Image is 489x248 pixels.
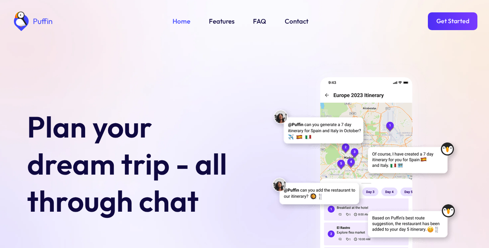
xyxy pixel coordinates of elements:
a: Home [173,16,190,26]
h1: Plan your dream trip - all through chat [27,108,240,219]
a: Contact [285,16,308,26]
div: Puffin [31,17,53,25]
a: home [12,12,53,31]
a: Get Started [428,12,477,30]
a: FAQ [253,16,266,26]
a: Features [209,16,234,26]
